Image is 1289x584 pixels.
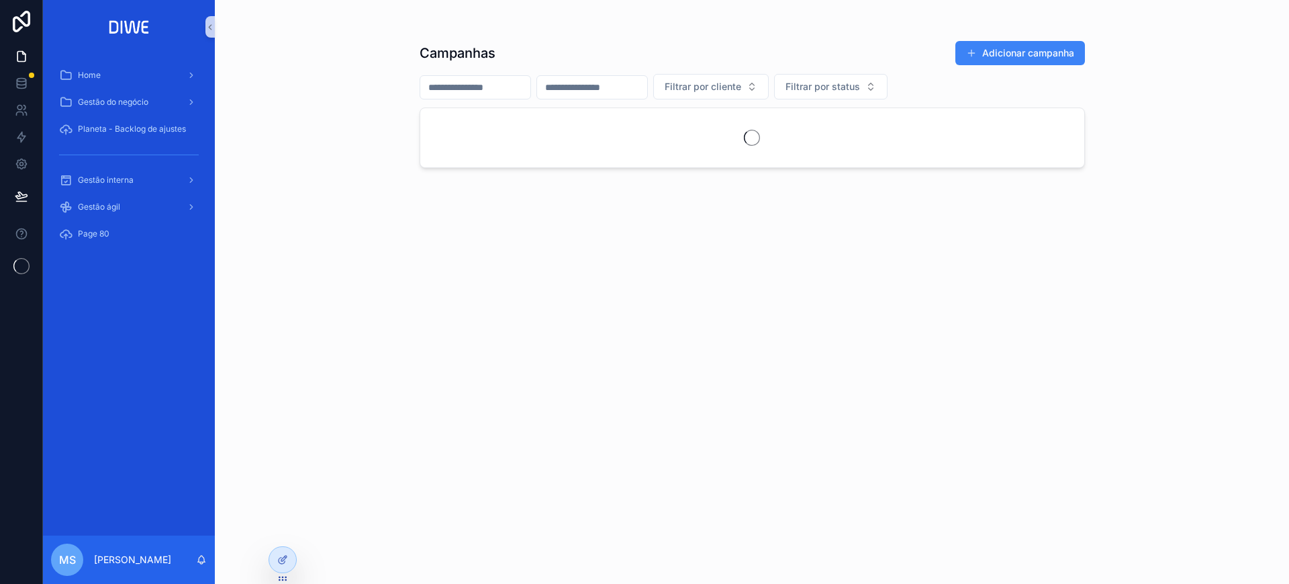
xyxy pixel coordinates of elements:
span: Filtrar por cliente [665,80,741,93]
span: Gestão ágil [78,202,120,212]
button: Select Button [774,74,888,99]
span: Planeta - Backlog de ajustes [78,124,186,134]
a: Gestão ágil [51,195,207,219]
span: Home [78,70,101,81]
div: scrollable content [43,54,215,263]
span: Gestão do negócio [78,97,148,108]
a: Planeta - Backlog de ajustes [51,117,207,141]
p: [PERSON_NAME] [94,553,171,567]
img: App logo [105,16,154,38]
span: Page 80 [78,228,109,239]
a: Gestão do negócio [51,90,207,114]
h1: Campanhas [420,44,495,62]
span: Filtrar por status [785,80,860,93]
span: MS [59,552,76,568]
a: Gestão interna [51,168,207,192]
a: Page 80 [51,222,207,246]
span: Gestão interna [78,175,134,185]
a: Home [51,63,207,87]
button: Select Button [653,74,769,99]
button: Adicionar campanha [955,41,1085,65]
